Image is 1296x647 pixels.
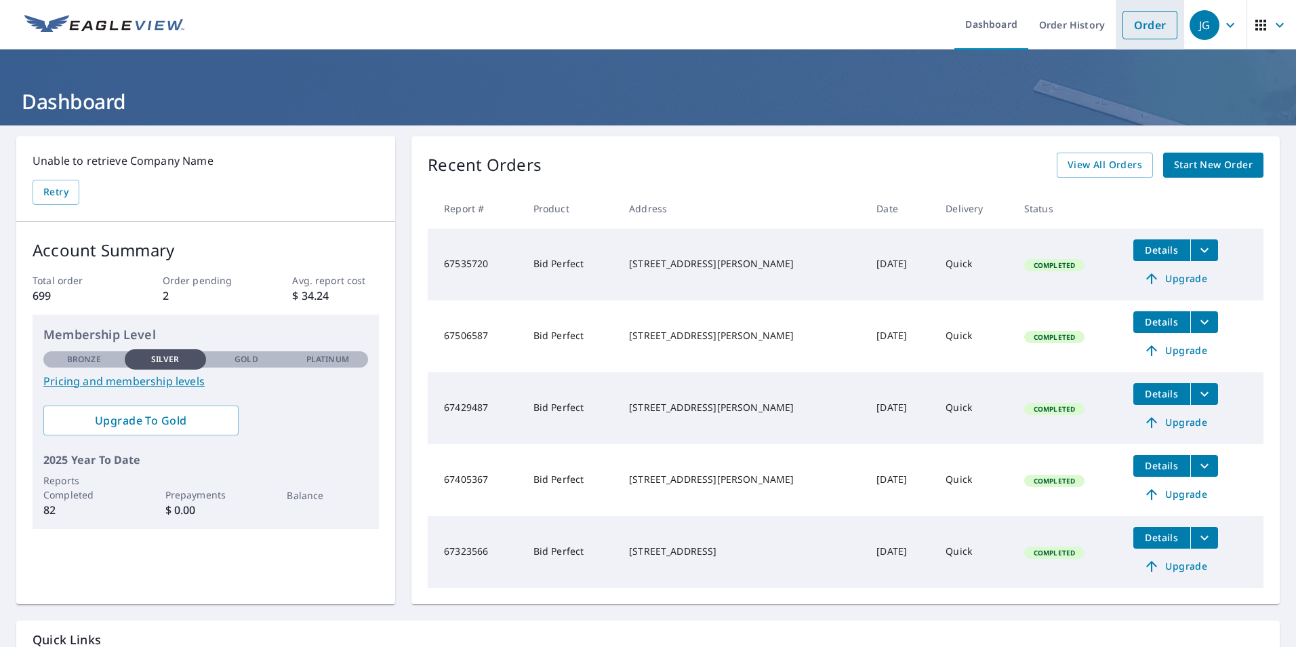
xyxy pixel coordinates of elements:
button: detailsBtn-67323566 [1133,527,1190,549]
td: Quick [935,516,1013,588]
td: 67506587 [428,300,523,372]
a: Upgrade [1133,555,1218,577]
span: Details [1141,531,1182,544]
div: [STREET_ADDRESS][PERSON_NAME] [629,257,855,271]
button: detailsBtn-67506587 [1133,311,1190,333]
p: Platinum [306,353,349,366]
td: Bid Perfect [523,444,618,516]
span: Details [1141,315,1182,328]
span: Upgrade [1141,271,1210,287]
span: Completed [1026,332,1083,342]
a: Upgrade To Gold [43,406,239,435]
a: Order [1122,11,1177,39]
p: 2025 Year To Date [43,452,368,468]
span: Details [1141,243,1182,256]
div: [STREET_ADDRESS][PERSON_NAME] [629,329,855,342]
td: Bid Perfect [523,229,618,300]
button: filesDropdownBtn-67429487 [1190,383,1218,405]
span: Upgrade To Gold [54,413,228,428]
p: Account Summary [33,238,379,262]
td: [DATE] [866,300,935,372]
img: EV Logo [24,15,184,35]
th: Delivery [935,189,1013,229]
p: 699 [33,288,119,304]
p: Total order [33,273,119,288]
button: filesDropdownBtn-67323566 [1190,527,1218,549]
button: filesDropdownBtn-67405367 [1190,455,1218,477]
p: Unable to retrieve Company Name [33,153,379,169]
span: Start New Order [1174,157,1253,174]
p: Prepayments [165,488,247,502]
td: [DATE] [866,444,935,516]
p: $ 34.24 [292,288,379,304]
span: Completed [1026,404,1083,414]
td: [DATE] [866,516,935,588]
td: Bid Perfect [523,516,618,588]
span: Upgrade [1141,486,1210,503]
h1: Dashboard [16,87,1280,115]
div: [STREET_ADDRESS] [629,545,855,558]
p: 2 [163,288,249,304]
th: Product [523,189,618,229]
p: Silver [151,353,180,366]
button: filesDropdownBtn-67535720 [1190,239,1218,261]
button: detailsBtn-67429487 [1133,383,1190,405]
span: Upgrade [1141,558,1210,574]
td: Quick [935,372,1013,444]
th: Date [866,189,935,229]
span: Details [1141,459,1182,472]
div: JG [1190,10,1219,40]
td: [DATE] [866,229,935,300]
p: 82 [43,502,125,518]
span: Completed [1026,260,1083,270]
td: Quick [935,229,1013,300]
p: Avg. report cost [292,273,379,288]
span: Retry [43,184,68,201]
th: Address [618,189,866,229]
a: View All Orders [1057,153,1153,178]
p: Balance [287,488,368,503]
button: filesDropdownBtn-67506587 [1190,311,1218,333]
td: 67535720 [428,229,523,300]
div: [STREET_ADDRESS][PERSON_NAME] [629,401,855,414]
th: Status [1013,189,1122,229]
span: Details [1141,387,1182,400]
th: Report # [428,189,523,229]
a: Upgrade [1133,412,1218,433]
a: Pricing and membership levels [43,373,368,389]
td: Bid Perfect [523,372,618,444]
a: Start New Order [1163,153,1263,178]
p: Membership Level [43,326,368,344]
a: Upgrade [1133,484,1218,505]
span: View All Orders [1068,157,1142,174]
td: Quick [935,444,1013,516]
a: Upgrade [1133,268,1218,290]
a: Upgrade [1133,340,1218,361]
button: detailsBtn-67405367 [1133,455,1190,477]
span: Upgrade [1141,414,1210,431]
td: 67429487 [428,372,523,444]
p: Bronze [67,353,101,366]
button: Retry [33,180,79,205]
button: detailsBtn-67535720 [1133,239,1190,261]
td: [DATE] [866,372,935,444]
td: 67405367 [428,444,523,516]
span: Completed [1026,548,1083,557]
span: Completed [1026,476,1083,486]
p: Reports Completed [43,473,125,502]
p: Order pending [163,273,249,288]
td: Bid Perfect [523,300,618,372]
td: Quick [935,300,1013,372]
span: Upgrade [1141,342,1210,359]
p: $ 0.00 [165,502,247,518]
div: [STREET_ADDRESS][PERSON_NAME] [629,473,855,486]
p: Gold [235,353,258,366]
td: 67323566 [428,516,523,588]
p: Recent Orders [428,153,542,178]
